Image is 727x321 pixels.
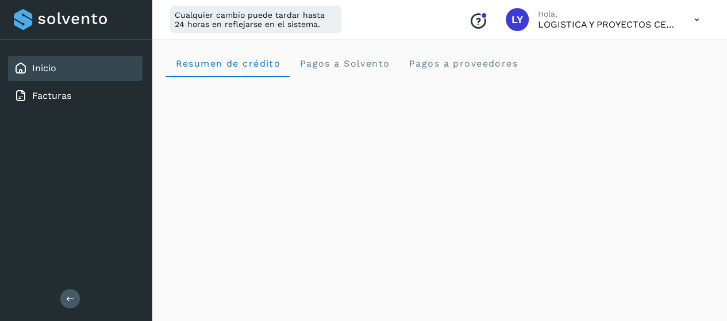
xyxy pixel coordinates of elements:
[170,6,341,33] div: Cualquier cambio puede tardar hasta 24 horas en reflejarse en el sistema.
[8,56,143,81] div: Inicio
[32,63,56,74] a: Inicio
[8,83,143,109] div: Facturas
[408,58,518,69] span: Pagos a proveedores
[32,90,71,101] a: Facturas
[538,9,676,19] p: Hola,
[175,58,280,69] span: Resumen de crédito
[538,19,676,30] p: LOGISTICA Y PROYECTOS CEALCA SA DE CV
[299,58,390,69] span: Pagos a Solvento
